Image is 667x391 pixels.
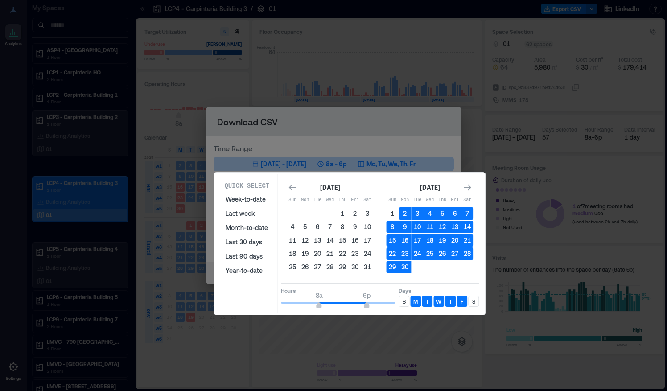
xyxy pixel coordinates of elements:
button: 20 [311,247,324,260]
th: Tuesday [411,194,424,206]
th: Thursday [436,194,449,206]
button: Go to next month [461,181,473,194]
p: Sat [361,197,374,204]
button: 12 [436,221,449,233]
button: 5 [299,221,311,233]
button: 27 [449,247,461,260]
button: Last 30 days [220,235,273,249]
p: Mon [299,197,311,204]
p: T [426,298,429,305]
th: Sunday [286,194,299,206]
button: 14 [461,221,473,233]
th: Monday [399,194,411,206]
div: [DATE] [317,182,342,193]
p: Days [399,287,479,294]
button: 11 [286,234,299,247]
button: Last 90 days [220,249,273,263]
th: Saturday [361,194,374,206]
button: 24 [361,247,374,260]
th: Saturday [461,194,473,206]
button: 13 [311,234,324,247]
button: 2 [349,207,361,220]
button: 4 [424,207,436,220]
button: 26 [436,247,449,260]
button: 21 [324,247,336,260]
button: 1 [336,207,349,220]
p: S [472,298,475,305]
button: 8 [336,221,349,233]
p: Sun [286,197,299,204]
button: 13 [449,221,461,233]
button: 22 [336,247,349,260]
p: Mon [399,197,411,204]
button: 17 [411,234,424,247]
th: Tuesday [311,194,324,206]
button: 3 [411,207,424,220]
p: Wed [424,197,436,204]
button: 15 [336,234,349,247]
button: 1 [386,207,399,220]
button: 7 [461,207,473,220]
button: 12 [299,234,311,247]
button: 5 [436,207,449,220]
button: 10 [361,221,374,233]
button: 3 [361,207,374,220]
button: 17 [361,234,374,247]
p: Quick Select [224,181,269,190]
button: 16 [349,234,361,247]
button: Last week [220,206,273,221]
button: 30 [349,261,361,273]
button: 9 [349,221,361,233]
button: 22 [386,247,399,260]
button: 25 [286,261,299,273]
button: 9 [399,221,411,233]
p: W [436,298,441,305]
th: Friday [349,194,361,206]
button: Year-to-date [220,263,273,278]
p: M [413,298,418,305]
p: Thu [436,197,449,204]
p: S [403,298,406,305]
th: Thursday [336,194,349,206]
button: 23 [349,247,361,260]
button: 19 [299,247,311,260]
span: 8a [316,292,323,299]
button: 6 [449,207,461,220]
button: 7 [324,221,336,233]
button: 29 [336,261,349,273]
button: 6 [311,221,324,233]
button: 21 [461,234,473,247]
button: 25 [424,247,436,260]
button: 28 [324,261,336,273]
p: Thu [336,197,349,204]
p: Fri [349,197,361,204]
p: T [449,298,452,305]
button: 2 [399,207,411,220]
button: 15 [386,234,399,247]
button: 30 [399,261,411,273]
th: Friday [449,194,461,206]
p: F [461,298,463,305]
th: Wednesday [324,194,336,206]
button: 31 [361,261,374,273]
th: Monday [299,194,311,206]
p: Tue [311,197,324,204]
button: 10 [411,221,424,233]
button: 16 [399,234,411,247]
th: Wednesday [424,194,436,206]
button: 18 [424,234,436,247]
button: 14 [324,234,336,247]
p: Fri [449,197,461,204]
button: Go to previous month [286,181,299,194]
button: 20 [449,234,461,247]
button: Month-to-date [220,221,273,235]
button: Week-to-date [220,192,273,206]
button: 26 [299,261,311,273]
p: Hours [281,287,395,294]
th: Sunday [386,194,399,206]
button: 29 [386,261,399,273]
button: 4 [286,221,299,233]
p: Tue [411,197,424,204]
p: Wed [324,197,336,204]
p: Sun [386,197,399,204]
